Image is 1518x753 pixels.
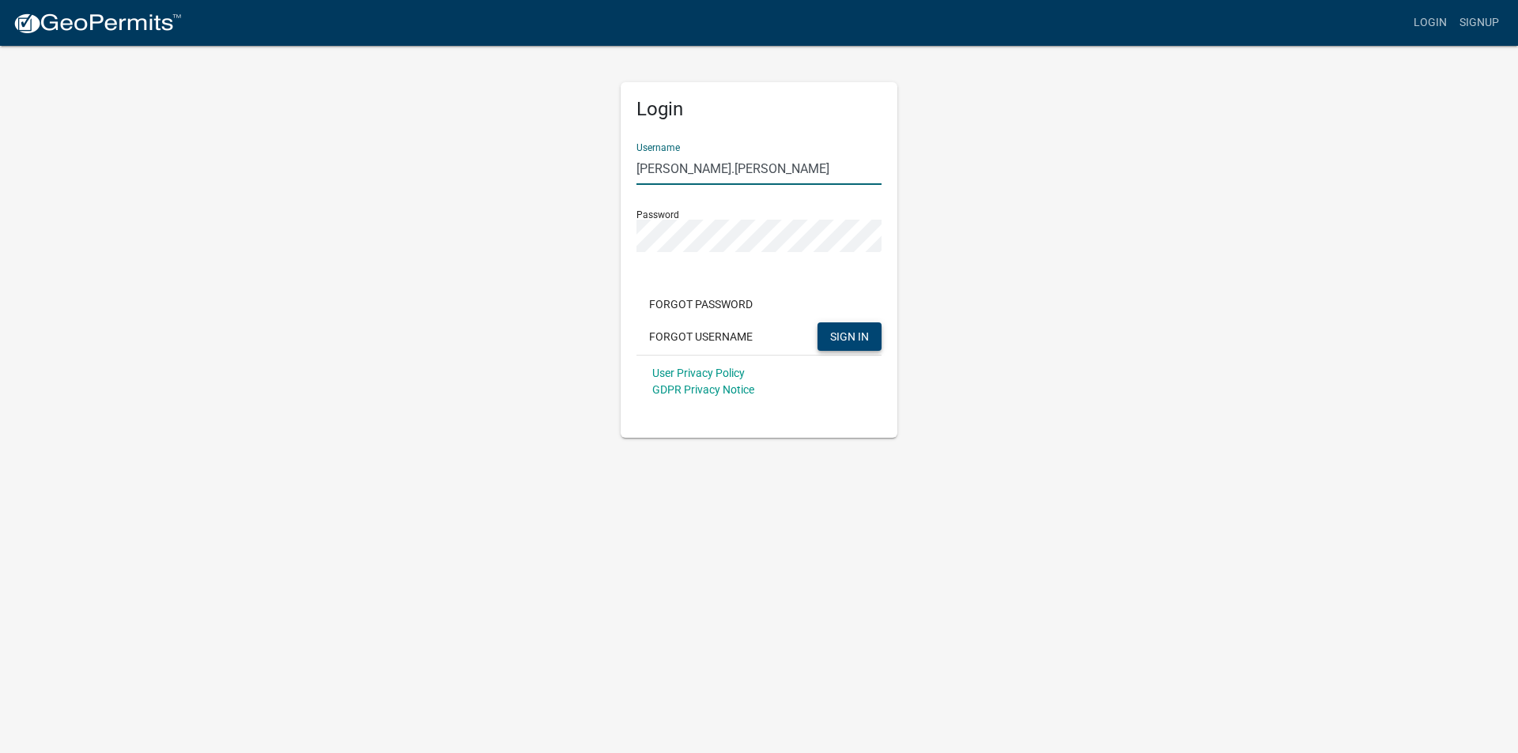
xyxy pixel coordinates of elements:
button: Forgot Username [636,322,765,351]
span: SIGN IN [830,329,869,342]
button: Forgot Password [636,290,765,318]
a: Login [1407,8,1453,38]
a: Signup [1453,8,1505,38]
a: User Privacy Policy [652,367,745,379]
button: SIGN IN [818,322,882,351]
h5: Login [636,98,882,121]
a: GDPR Privacy Notice [652,383,754,396]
